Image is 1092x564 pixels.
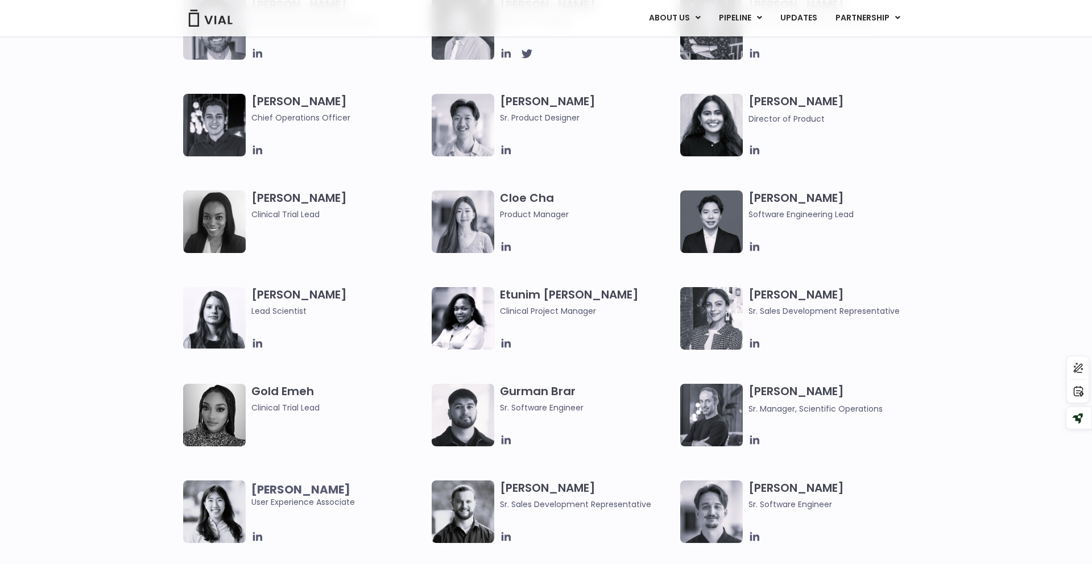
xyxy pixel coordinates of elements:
b: [PERSON_NAME] [251,482,350,497]
h3: [PERSON_NAME] [251,287,426,317]
img: Vial Logo [188,10,233,27]
h3: [PERSON_NAME] [748,190,923,221]
span: User Experience Associate [251,483,426,508]
img: A black and white photo of a woman smiling. [183,190,246,253]
span: Sr. Manager, Scientific Operations [748,403,883,414]
img: Headshot of smiling man named Josh [183,94,246,156]
span: Lead Scientist [251,305,426,317]
h3: [PERSON_NAME] [748,384,923,415]
img: Headshot of smiling man named Jared [680,384,743,446]
img: Headshot of smiling woman named Elia [183,287,246,349]
h3: [PERSON_NAME] [500,94,675,124]
span: Product Manager [500,208,675,221]
span: Sr. Software Engineer [748,498,923,511]
h3: [PERSON_NAME] [251,94,426,124]
span: Sr. Sales Development Representative [500,498,675,511]
a: PIPELINEMenu Toggle [710,9,771,28]
h3: [PERSON_NAME] [500,480,675,511]
h3: [PERSON_NAME] [748,480,923,511]
h3: [PERSON_NAME] [251,190,426,221]
span: Director of Product [748,113,825,125]
img: Headshot of smiling of man named Gurman [432,384,494,446]
img: Brennan [432,94,494,156]
span: Sr. Sales Development Representative [748,305,923,317]
span: Software Engineering Lead [748,208,923,221]
img: Image of smiling man named Hugo [432,480,494,543]
h3: Etunim [PERSON_NAME] [500,287,675,317]
h3: [PERSON_NAME] [748,94,923,125]
a: ABOUT USMenu Toggle [640,9,709,28]
img: Smiling woman named Gabriella [680,287,743,350]
img: Smiling woman named Dhruba [680,94,743,156]
h3: Cloe Cha [500,190,675,221]
h3: Gold Emeh [251,384,426,414]
span: Clinical Trial Lead [251,401,426,414]
h3: [PERSON_NAME] [748,287,923,317]
img: Fran [680,480,743,543]
span: Sr. Software Engineer [500,401,675,414]
span: Chief Operations Officer [251,111,426,124]
img: A woman wearing a leopard print shirt in a black and white photo. [183,384,246,446]
img: Cloe [432,190,494,253]
h3: Gurman Brar [500,384,675,414]
span: Clinical Project Manager [500,305,675,317]
span: Sr. Product Designer [500,111,675,124]
img: Image of smiling woman named Etunim [432,287,494,350]
a: UPDATES [771,9,826,28]
span: Clinical Trial Lead [251,208,426,221]
a: PARTNERSHIPMenu Toggle [826,9,909,28]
